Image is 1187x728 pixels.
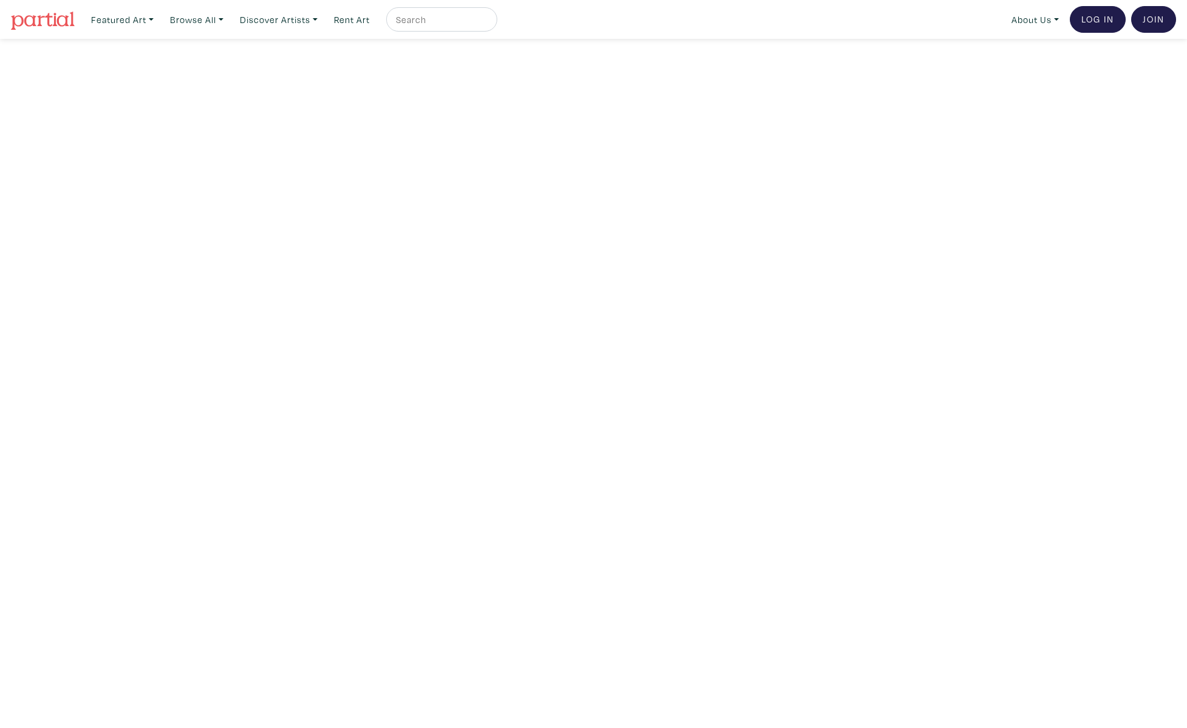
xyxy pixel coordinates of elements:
a: Log In [1070,6,1126,33]
input: Search [395,12,486,27]
a: About Us [1006,7,1064,32]
a: Join [1131,6,1176,33]
a: Browse All [165,7,229,32]
a: Discover Artists [234,7,323,32]
a: Rent Art [328,7,375,32]
a: Featured Art [86,7,159,32]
